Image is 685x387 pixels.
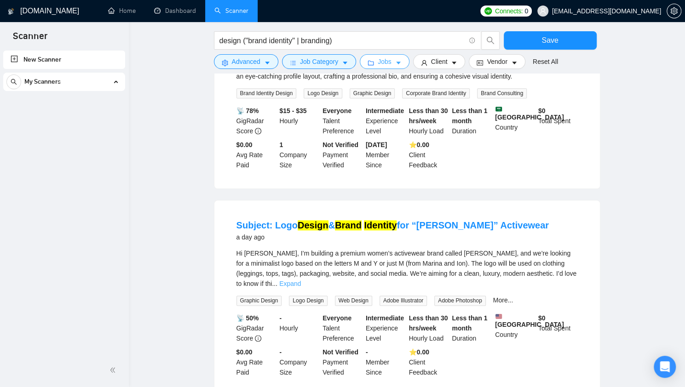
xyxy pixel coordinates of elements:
[402,88,470,98] span: Corporate Brand Identity
[434,296,485,306] span: Adobe Photoshop
[279,107,306,114] b: $15 - $35
[290,59,296,66] span: bars
[279,141,283,148] b: 1
[277,347,321,377] div: Company Size
[277,140,321,170] div: Company Size
[495,6,523,16] span: Connects:
[7,79,21,85] span: search
[235,313,278,343] div: GigRadar Score
[452,107,487,125] b: Less than 1 month
[236,220,549,230] a: Subject: LogoDesign&Brand Identityfor “[PERSON_NAME]” Activewear
[481,31,500,50] button: search
[235,106,278,136] div: GigRadar Score
[350,88,395,98] span: Graphic Design
[236,232,549,243] div: a day ago
[495,106,564,121] b: [GEOGRAPHIC_DATA]
[279,314,282,322] b: -
[289,296,327,306] span: Logo Design
[277,106,321,136] div: Hourly
[407,347,450,377] div: Client Feedback
[321,140,364,170] div: Payment Verified
[321,347,364,377] div: Payment Verified
[364,313,407,343] div: Experience Level
[298,220,328,230] mark: Design
[409,141,429,148] b: ⭐️ 0.00
[469,54,525,69] button: idcardVendorcaret-down
[409,314,448,332] b: Less than 30 hrs/week
[236,141,253,148] b: $0.00
[214,7,248,15] a: searchScanner
[322,107,351,114] b: Everyone
[335,296,372,306] span: Web Design
[321,106,364,136] div: Talent Preference
[487,57,507,67] span: Vendor
[108,7,136,15] a: homeHome
[511,59,518,66] span: caret-down
[366,348,368,356] b: -
[236,314,259,322] b: 📡 50%
[451,59,457,66] span: caret-down
[232,57,260,67] span: Advanced
[335,220,362,230] mark: Brand
[413,54,466,69] button: userClientcaret-down
[477,88,527,98] span: Brand Consulting
[109,365,119,375] span: double-left
[282,54,356,69] button: barsJob Categorycaret-down
[536,106,580,136] div: Total Spent
[364,106,407,136] div: Experience Level
[450,313,493,343] div: Duration
[322,348,358,356] b: Not Verified
[219,35,465,46] input: Search Freelance Jobs...
[407,106,450,136] div: Hourly Load
[366,314,404,322] b: Intermediate
[322,314,351,322] b: Everyone
[533,57,558,67] a: Reset All
[667,4,681,18] button: setting
[3,73,125,95] li: My Scanners
[154,7,196,15] a: dashboardDashboard
[538,314,546,322] b: $ 0
[654,356,676,378] div: Open Intercom Messenger
[321,313,364,343] div: Talent Preference
[541,34,558,46] span: Save
[279,280,301,287] a: Expand
[360,54,409,69] button: folderJobscaret-down
[255,128,261,134] span: info-circle
[667,7,681,15] a: setting
[304,88,342,98] span: Logo Design
[222,59,228,66] span: setting
[11,51,118,69] a: New Scanner
[264,59,271,66] span: caret-down
[214,54,278,69] button: settingAdvancedcaret-down
[409,107,448,125] b: Less than 30 hrs/week
[277,313,321,343] div: Hourly
[8,4,14,19] img: logo
[493,296,513,304] a: More...
[380,296,427,306] span: Adobe Illustrator
[536,313,580,343] div: Total Spent
[235,140,278,170] div: Avg Rate Paid
[235,347,278,377] div: Avg Rate Paid
[322,141,358,148] b: Not Verified
[495,313,564,328] b: [GEOGRAPHIC_DATA]
[236,107,259,114] b: 📡 78%
[495,106,502,112] img: 🇸🇦
[366,141,387,148] b: [DATE]
[6,29,55,49] span: Scanner
[540,8,546,14] span: user
[24,73,61,91] span: My Scanners
[484,7,492,15] img: upwork-logo.png
[504,31,597,50] button: Save
[395,59,402,66] span: caret-down
[236,88,297,98] span: Brand Identity Design
[364,140,407,170] div: Member Since
[538,107,546,114] b: $ 0
[421,59,427,66] span: user
[279,348,282,356] b: -
[272,280,277,287] span: ...
[236,348,253,356] b: $0.00
[409,348,429,356] b: ⭐️ 0.00
[364,347,407,377] div: Member Since
[255,335,261,341] span: info-circle
[236,250,577,287] span: Hi [PERSON_NAME], I’m building a premium women’s activewear brand called [PERSON_NAME], and we’re...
